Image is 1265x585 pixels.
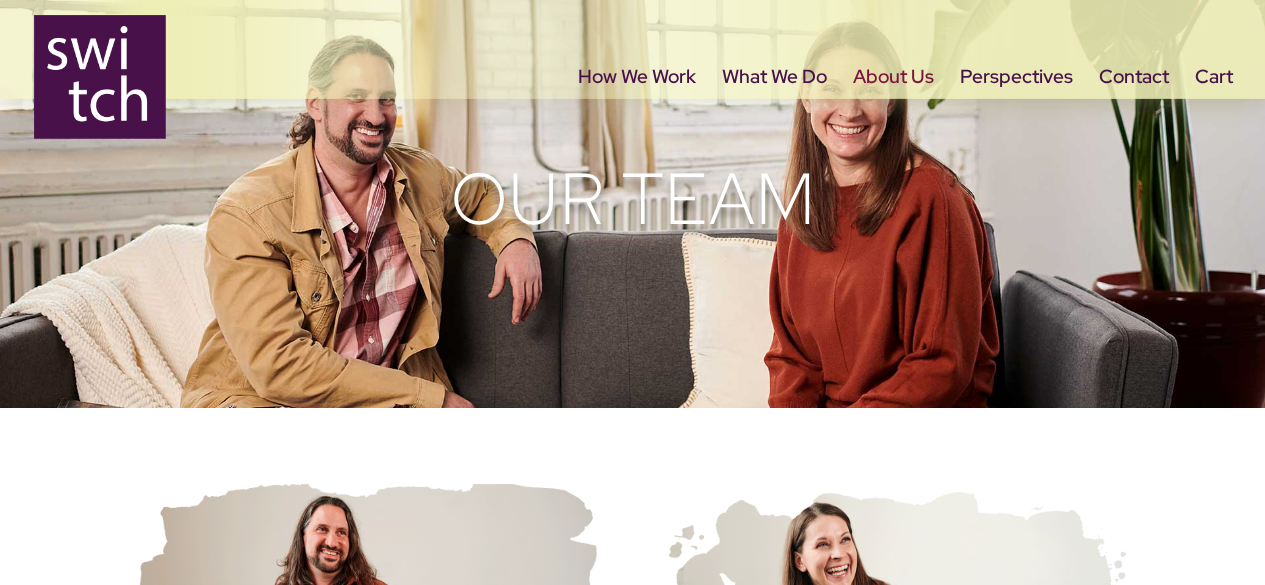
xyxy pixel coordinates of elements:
[960,70,1073,154] a: Perspectives
[127,156,1139,252] h1: Our TEAM
[578,70,696,154] a: How We Work
[722,70,827,154] a: What We Do
[1099,70,1169,154] a: Contact
[853,70,934,154] a: About Us
[1195,70,1233,154] a: Cart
